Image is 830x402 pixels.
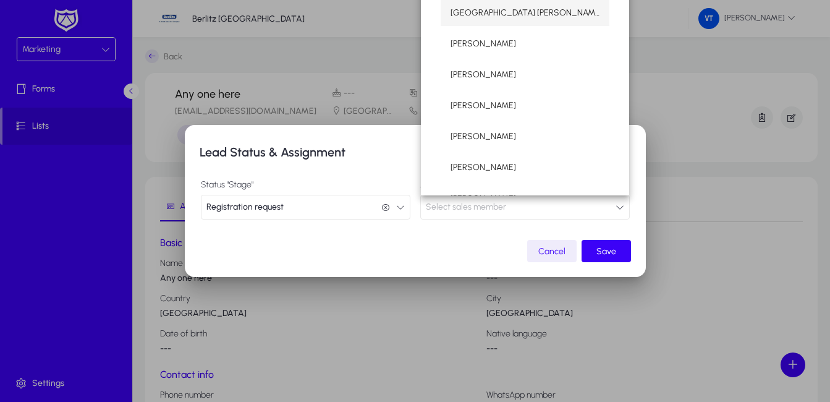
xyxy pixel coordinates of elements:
[451,191,516,206] span: [PERSON_NAME]
[451,129,516,144] span: [PERSON_NAME]
[451,160,516,175] span: [PERSON_NAME]
[451,98,516,113] span: [PERSON_NAME]
[451,67,516,82] span: [PERSON_NAME]
[451,36,516,51] span: [PERSON_NAME]
[451,6,599,20] span: [GEOGRAPHIC_DATA] [PERSON_NAME]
